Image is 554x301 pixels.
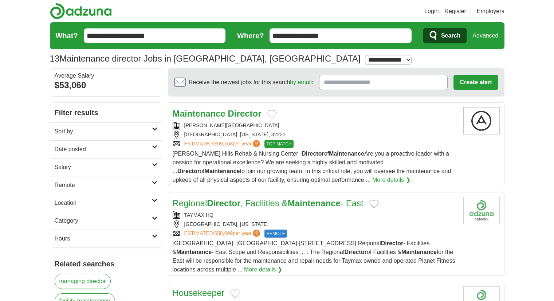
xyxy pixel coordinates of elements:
span: [GEOGRAPHIC_DATA], [GEOGRAPHIC_DATA] [STREET_ADDRESS] Regional - Facilities & - East Scope and Re... [173,240,455,273]
span: 13 [50,52,60,65]
span: TOP MATCH [264,140,293,148]
strong: Maintenance [401,249,437,255]
strong: Director [228,109,262,118]
a: Hours [50,230,162,247]
a: RegionalDirector, Facilities &Maintenance- East [173,198,364,208]
a: Date posted [50,140,162,158]
h2: Salary [55,163,152,172]
h2: Category [55,216,152,225]
label: Where? [237,30,264,41]
strong: Maintenance [173,109,225,118]
a: More details ❯ [244,265,282,274]
div: [GEOGRAPHIC_DATA], [US_STATE], 32221 [173,131,457,138]
span: $69,168 [214,141,233,146]
img: Adzuna logo [50,3,112,19]
a: ESTIMATED:$58,099per year? [184,230,262,238]
h2: Remote [55,181,152,189]
strong: Director [302,150,324,157]
button: Add to favorite jobs [267,110,277,119]
strong: Director [207,198,240,208]
h2: Related searches [55,258,157,269]
label: What? [56,30,78,41]
img: Company logo [463,107,500,134]
a: Location [50,194,162,212]
button: Search [423,28,467,43]
button: Add to favorite jobs [230,289,240,298]
a: Housekeeper [173,288,225,298]
button: Add to favorite jobs [369,200,379,208]
a: Register [444,7,466,16]
span: ? [253,140,260,147]
strong: Director [344,249,366,255]
span: ? [253,230,260,237]
div: [PERSON_NAME][GEOGRAPHIC_DATA] [173,122,457,129]
h2: Hours [55,234,152,243]
strong: Maintenance [205,168,240,174]
span: Search [441,28,460,43]
div: $53,060 [55,79,157,92]
span: [PERSON_NAME] Hills Rehab & Nursing Center - of Are you a proactive leader with a passion for ope... [173,150,451,183]
a: Maintenance Director [173,109,262,118]
strong: Maintenance [288,198,341,208]
span: REMOTE [264,230,287,238]
a: Advanced [472,28,498,43]
img: Company logo [463,197,500,224]
a: Sort by [50,122,162,140]
a: Salary [50,158,162,176]
h2: Date posted [55,145,152,154]
div: TAYMAX HQ [173,211,457,219]
a: by email [290,79,312,85]
h2: Sort by [55,127,152,136]
a: More details ❯ [372,176,410,184]
strong: Director [381,240,403,246]
a: Employers [477,7,504,16]
a: Category [50,212,162,230]
strong: Director [177,168,200,174]
h2: Filter results [50,103,162,122]
div: Average Salary [55,73,157,79]
h2: Location [55,199,152,207]
strong: Maintenance [176,249,212,255]
span: $58,099 [214,230,233,236]
h1: Maintenance director Jobs in [GEOGRAPHIC_DATA], [GEOGRAPHIC_DATA] [50,54,361,63]
strong: Maintenance [329,150,364,157]
a: Login [424,7,439,16]
div: [GEOGRAPHIC_DATA], [US_STATE] [173,220,457,228]
a: Remote [50,176,162,194]
span: Receive the newest jobs for this search : [189,78,313,87]
a: managing director [55,274,111,289]
button: Create alert [453,75,498,90]
a: ESTIMATED:$69,168per year? [184,140,262,148]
